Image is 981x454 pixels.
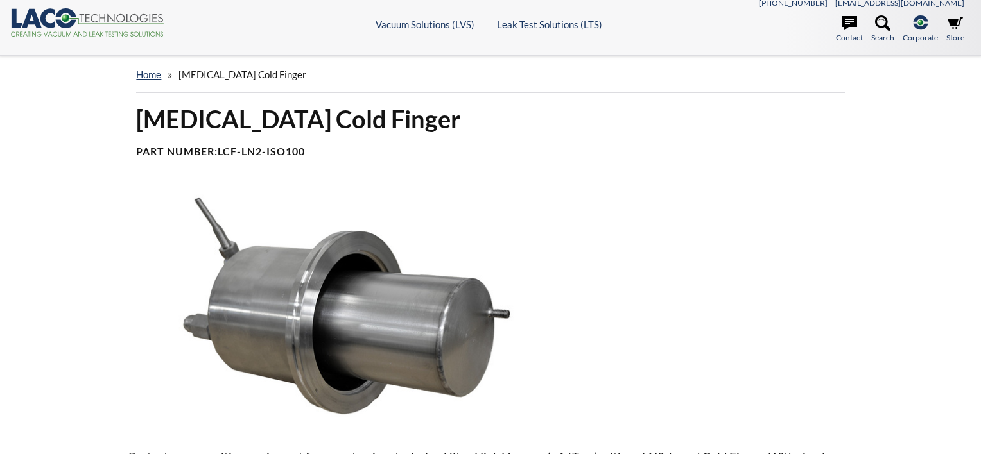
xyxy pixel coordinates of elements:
h4: Part Number: [136,145,844,158]
span: [MEDICAL_DATA] Cold Finger [178,69,306,80]
b: LCF-LN2-ISO100 [218,145,305,157]
a: Store [946,15,964,44]
a: Leak Test Solutions (LTS) [497,19,602,30]
img: Image showing LN2 cold finger, angled view [128,189,552,427]
a: Vacuum Solutions (LVS) [376,19,474,30]
div: » [136,56,844,93]
span: Corporate [903,31,938,44]
a: home [136,69,161,80]
h1: [MEDICAL_DATA] Cold Finger [136,103,844,135]
a: Search [871,15,894,44]
a: Contact [836,15,863,44]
